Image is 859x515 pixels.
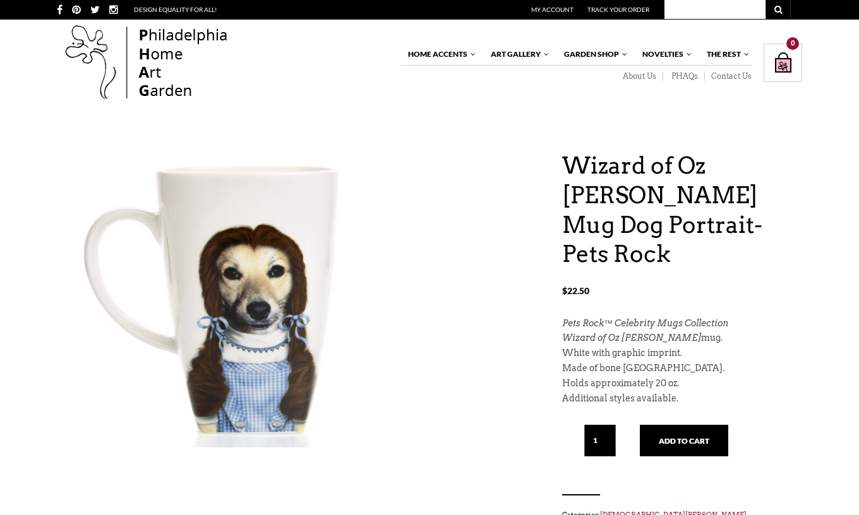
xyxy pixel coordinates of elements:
[587,6,649,13] a: Track Your Order
[636,44,693,65] a: Novelties
[562,346,802,361] p: White with graphic imprint.
[562,333,701,343] em: Wizard of Oz [PERSON_NAME]
[562,151,802,269] h1: Wizard of Oz [PERSON_NAME] Mug Dog Portrait- Pets Rock
[786,37,799,50] div: 0
[558,44,628,65] a: Garden Shop
[562,331,802,346] p: mug.
[562,391,802,406] p: Additional styles available.
[584,425,616,456] input: Qty
[562,376,802,391] p: Holds approximately 20 oz.
[562,361,802,376] p: Made of bone [GEOGRAPHIC_DATA].
[705,71,752,81] a: Contact Us
[562,285,589,296] bdi: 22.50
[402,44,477,65] a: Home Accents
[531,6,574,13] a: My Account
[484,44,550,65] a: Art Gallery
[700,44,750,65] a: The Rest
[615,71,663,81] a: About Us
[663,71,705,81] a: PHAQs
[562,285,567,296] span: $
[562,318,728,328] em: Pets Rock™ Celebrity Mugs Collection
[640,425,728,456] button: Add to cart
